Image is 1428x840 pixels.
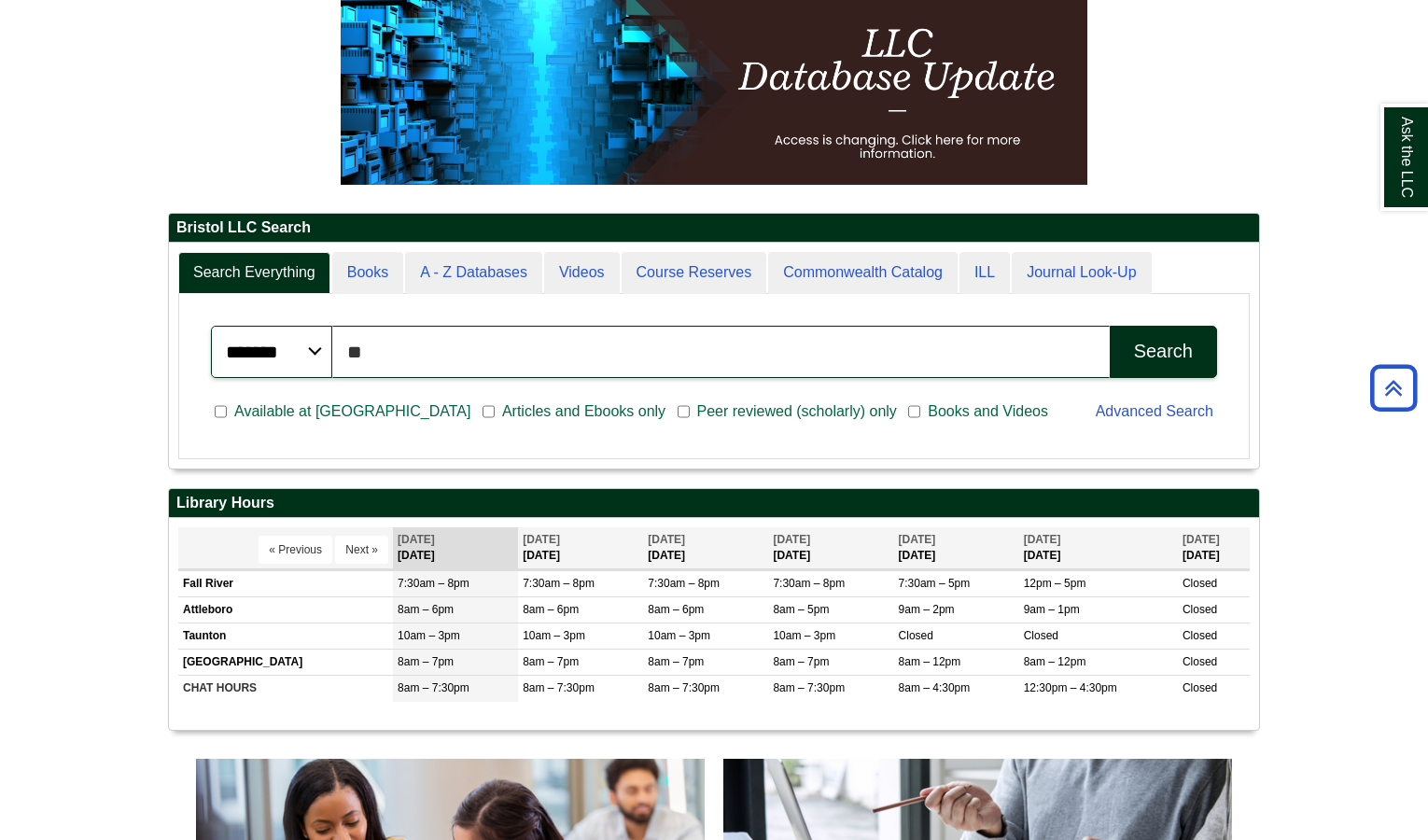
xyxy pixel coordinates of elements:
[1019,527,1178,569] th: [DATE]
[523,629,585,642] span: 10am – 3pm
[523,577,595,590] span: 7:30am – 8pm
[773,533,810,546] span: [DATE]
[1110,326,1217,378] button: Search
[1024,533,1061,546] span: [DATE]
[332,252,403,294] a: Books
[178,623,393,650] td: Taunton
[405,252,542,294] a: A - Z Databases
[523,533,560,546] span: [DATE]
[908,403,920,420] input: Books and Videos
[1012,252,1151,294] a: Journal Look-Up
[648,655,704,668] span: 8am – 7pm
[1183,655,1217,668] span: Closed
[648,533,685,546] span: [DATE]
[398,629,460,642] span: 10am – 3pm
[178,570,393,596] td: Fall River
[773,655,829,668] span: 8am – 7pm
[1183,577,1217,590] span: Closed
[523,681,595,694] span: 8am – 7:30pm
[899,655,961,668] span: 8am – 12pm
[335,536,388,564] button: Next »
[959,252,1010,294] a: ILL
[178,252,330,294] a: Search Everything
[1024,655,1086,668] span: 8am – 12pm
[648,629,710,642] span: 10am – 3pm
[259,536,332,564] button: « Previous
[773,629,835,642] span: 10am – 3pm
[1183,603,1217,616] span: Closed
[648,603,704,616] span: 8am – 6pm
[1024,681,1117,694] span: 12:30pm – 4:30pm
[768,252,958,294] a: Commonwealth Catalog
[1183,681,1217,694] span: Closed
[1178,527,1250,569] th: [DATE]
[899,681,971,694] span: 8am – 4:30pm
[920,400,1056,423] span: Books and Videos
[773,603,829,616] span: 8am – 5pm
[523,655,579,668] span: 8am – 7pm
[393,527,518,569] th: [DATE]
[1134,341,1193,362] div: Search
[622,252,767,294] a: Course Reserves
[894,527,1019,569] th: [DATE]
[518,527,643,569] th: [DATE]
[899,577,971,590] span: 7:30am – 5pm
[495,400,673,423] span: Articles and Ebooks only
[227,400,478,423] span: Available at [GEOGRAPHIC_DATA]
[1096,403,1213,419] a: Advanced Search
[1183,629,1217,642] span: Closed
[178,650,393,676] td: [GEOGRAPHIC_DATA]
[169,489,1259,518] h2: Library Hours
[773,577,845,590] span: 7:30am – 8pm
[690,400,904,423] span: Peer reviewed (scholarly) only
[215,403,227,420] input: Available at [GEOGRAPHIC_DATA]
[678,403,690,420] input: Peer reviewed (scholarly) only
[523,603,579,616] span: 8am – 6pm
[899,603,955,616] span: 9am – 2pm
[768,527,893,569] th: [DATE]
[398,655,454,668] span: 8am – 7pm
[169,214,1259,243] h2: Bristol LLC Search
[648,577,720,590] span: 7:30am – 8pm
[398,603,454,616] span: 8am – 6pm
[398,681,469,694] span: 8am – 7:30pm
[1364,375,1423,400] a: Back to Top
[398,533,435,546] span: [DATE]
[648,681,720,694] span: 8am – 7:30pm
[1024,629,1058,642] span: Closed
[544,252,620,294] a: Videos
[643,527,768,569] th: [DATE]
[178,676,393,702] td: CHAT HOURS
[1183,533,1220,546] span: [DATE]
[899,629,933,642] span: Closed
[899,533,936,546] span: [DATE]
[773,681,845,694] span: 8am – 7:30pm
[483,403,495,420] input: Articles and Ebooks only
[1024,577,1086,590] span: 12pm – 5pm
[178,596,393,623] td: Attleboro
[398,577,469,590] span: 7:30am – 8pm
[1024,603,1080,616] span: 9am – 1pm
